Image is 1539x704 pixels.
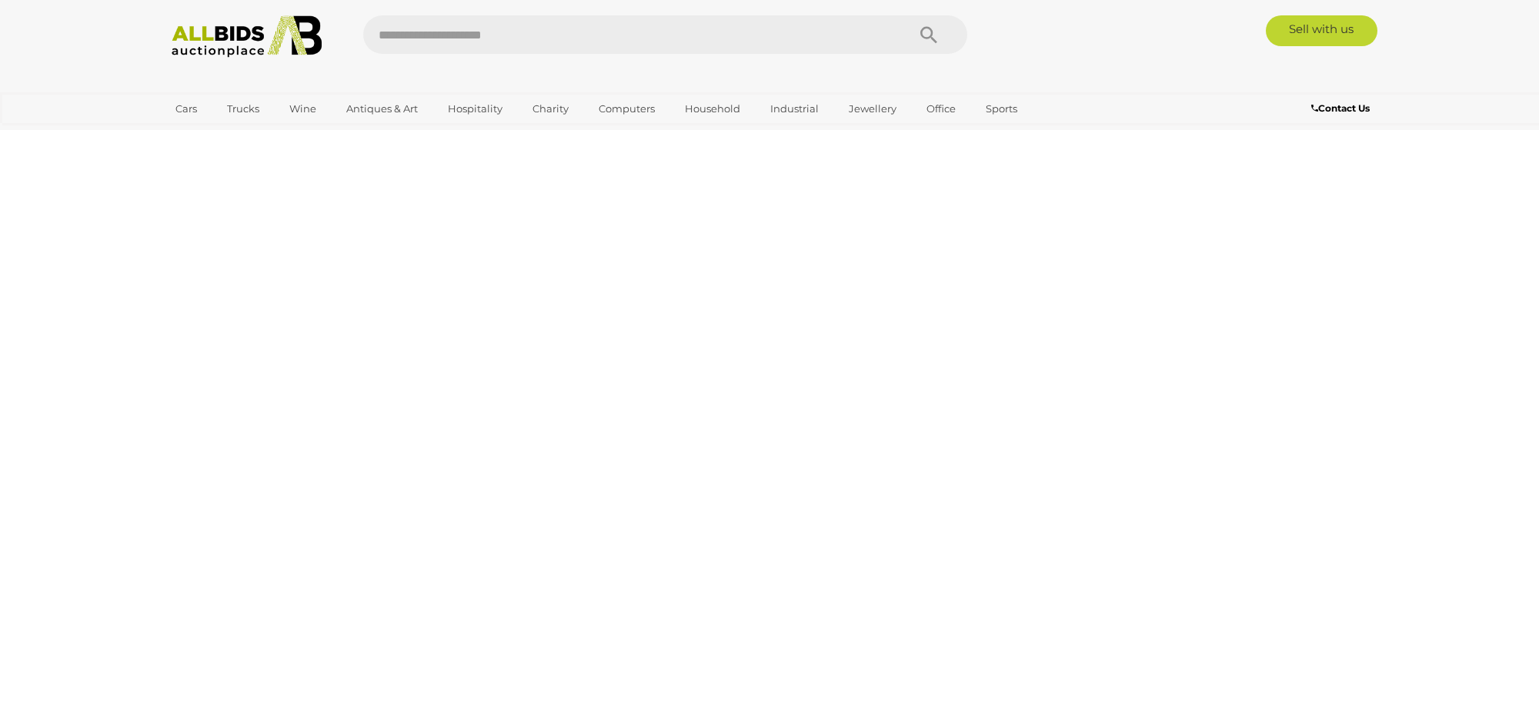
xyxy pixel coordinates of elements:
[760,96,829,122] a: Industrial
[163,15,330,58] img: Allbids.com.au
[976,96,1027,122] a: Sports
[1311,102,1370,114] b: Contact Us
[916,96,966,122] a: Office
[217,96,269,122] a: Trucks
[279,96,326,122] a: Wine
[890,15,967,54] button: Search
[165,96,207,122] a: Cars
[1266,15,1377,46] a: Sell with us
[165,122,295,147] a: [GEOGRAPHIC_DATA]
[589,96,665,122] a: Computers
[675,96,750,122] a: Household
[336,96,428,122] a: Antiques & Art
[522,96,579,122] a: Charity
[438,96,512,122] a: Hospitality
[1311,100,1374,117] a: Contact Us
[839,96,906,122] a: Jewellery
